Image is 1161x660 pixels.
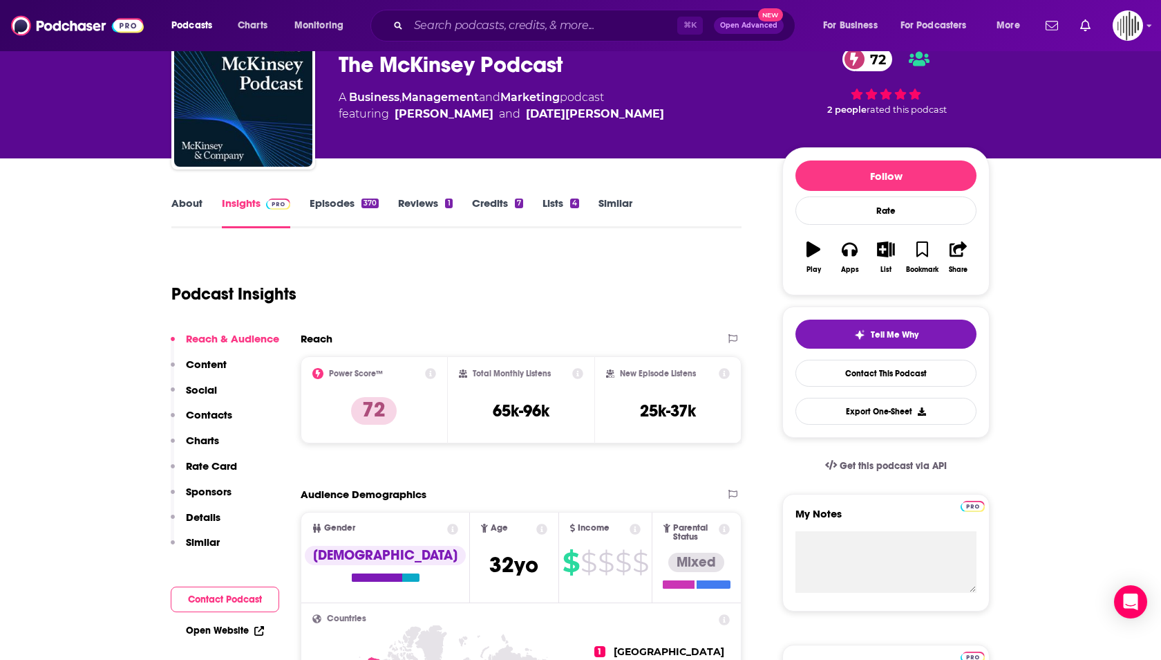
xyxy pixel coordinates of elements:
a: 72 [842,47,893,71]
span: $ [632,551,648,574]
div: Search podcasts, credits, & more... [384,10,809,42]
span: rated this podcast [867,104,947,115]
span: Tell Me Why [871,329,918,340]
a: Episodes370 [310,196,379,228]
p: Similar [186,535,220,549]
div: Rate [795,196,976,225]
span: Monitoring [294,16,343,35]
h2: Power Score™ [329,369,383,378]
span: $ [563,551,579,574]
div: Mixed [668,553,724,572]
a: Show notifications dropdown [1075,14,1096,37]
a: Open Website [186,625,264,636]
span: For Business [823,16,878,35]
div: List [880,266,891,274]
button: Share [941,232,976,282]
button: open menu [891,15,987,37]
img: The McKinsey Podcast [174,28,312,167]
a: Similar [598,196,632,228]
a: Podchaser - Follow, Share and Rate Podcasts [11,12,144,39]
span: More [997,16,1020,35]
img: tell me why sparkle [854,329,865,340]
img: Podchaser Pro [266,199,290,210]
input: Search podcasts, credits, & more... [408,15,677,37]
div: 4 [570,199,579,208]
span: Charts [238,16,267,35]
span: ⌘ K [677,17,703,35]
span: 32 yo [489,551,538,578]
p: Details [186,511,220,524]
div: Share [949,266,967,274]
span: Get this podcast via API [840,460,947,472]
span: New [758,8,783,21]
p: Reach & Audience [186,332,279,345]
p: Rate Card [186,459,237,473]
span: Countries [327,614,366,623]
div: 7 [515,199,523,208]
button: Bookmark [904,232,940,282]
a: Show notifications dropdown [1040,14,1064,37]
button: Contact Podcast [171,587,279,612]
h3: 65k-96k [493,401,549,421]
span: Podcasts [171,16,212,35]
a: Credits7 [472,196,523,228]
a: InsightsPodchaser Pro [222,196,290,228]
span: Parental Status [673,524,717,542]
button: Similar [171,535,220,561]
span: , [399,91,402,104]
button: Charts [171,434,219,459]
a: About [171,196,202,228]
button: Apps [831,232,867,282]
a: Contact This Podcast [795,360,976,387]
h2: New Episode Listens [620,369,696,378]
button: Play [795,232,831,282]
p: Social [186,383,217,396]
button: Follow [795,161,976,191]
h2: Audience Demographics [301,488,426,501]
h2: Reach [301,332,332,345]
span: and [479,91,500,104]
a: Lucia Rahilly [526,106,664,122]
a: Marketing [500,91,560,104]
h3: 25k-37k [640,401,696,421]
button: Details [171,511,220,536]
img: User Profile [1113,10,1143,41]
h2: Total Monthly Listens [473,369,551,378]
span: Logged in as gpg2 [1113,10,1143,41]
button: tell me why sparkleTell Me Why [795,320,976,349]
button: Show profile menu [1113,10,1143,41]
p: Contacts [186,408,232,421]
button: Rate Card [171,459,237,485]
button: open menu [285,15,361,37]
div: 1 [445,199,452,208]
button: Contacts [171,408,232,434]
a: Get this podcast via API [814,449,958,483]
button: open menu [987,15,1037,37]
a: Roberta Fusaro [395,106,493,122]
div: 370 [361,199,379,208]
a: Lists4 [542,196,579,228]
span: $ [615,551,631,574]
span: 2 people [827,104,867,115]
span: $ [598,551,614,574]
span: For Podcasters [900,16,967,35]
div: Play [806,266,821,274]
button: Content [171,358,227,383]
div: Bookmark [906,266,938,274]
button: open menu [813,15,895,37]
p: Charts [186,434,219,447]
button: Social [171,383,217,409]
span: [GEOGRAPHIC_DATA] [614,645,724,658]
a: Charts [229,15,276,37]
span: Open Advanced [720,22,777,29]
p: Content [186,358,227,371]
img: Podchaser Pro [961,501,985,512]
p: 72 [351,397,397,425]
button: List [868,232,904,282]
span: 72 [856,47,893,71]
a: Management [402,91,479,104]
span: Age [491,524,508,533]
h1: Podcast Insights [171,284,296,304]
button: open menu [162,15,230,37]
